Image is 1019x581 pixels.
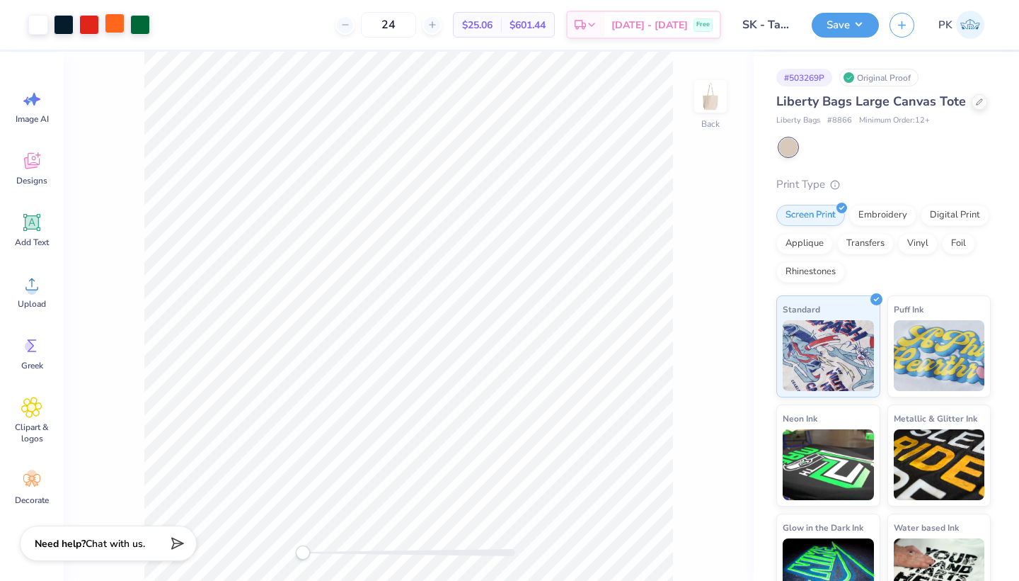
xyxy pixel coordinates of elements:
span: Designs [16,175,47,186]
span: $25.06 [462,18,493,33]
span: Minimum Order: 12 + [859,115,930,127]
img: Puff Ink [894,320,985,391]
div: Digital Print [921,205,989,226]
img: Neon Ink [783,429,874,500]
div: # 503269P [776,69,832,86]
span: Upload [18,298,46,310]
div: Rhinestones [776,261,845,283]
input: – – [361,12,416,38]
a: PK [932,11,991,39]
div: Back [701,118,720,130]
img: Standard [783,320,874,391]
span: Water based Ink [894,520,959,535]
div: Transfers [837,233,894,254]
img: Metallic & Glitter Ink [894,429,985,500]
span: Decorate [15,495,49,506]
div: Original Proof [839,69,919,86]
div: Foil [942,233,975,254]
div: Embroidery [849,205,916,226]
span: Liberty Bags Large Canvas Tote [776,93,966,110]
span: Standard [783,302,820,317]
span: Liberty Bags [776,115,820,127]
span: Greek [21,360,43,371]
span: PK [938,17,952,33]
img: Back [696,82,725,111]
span: Add Text [15,237,49,248]
span: Puff Ink [894,302,923,317]
div: Vinyl [898,233,938,254]
span: Image AI [16,113,49,125]
span: $601.44 [509,18,546,33]
span: # 8866 [827,115,852,127]
input: Untitled Design [732,11,801,39]
span: Metallic & Glitter Ink [894,411,977,426]
div: Applique [776,233,833,254]
span: [DATE] - [DATE] [611,18,688,33]
span: Chat with us. [86,537,145,551]
div: Screen Print [776,205,845,226]
span: Free [696,20,710,30]
div: Accessibility label [296,546,310,560]
button: Save [812,13,879,38]
span: Glow in the Dark Ink [783,520,863,535]
strong: Need help? [35,537,86,551]
span: Neon Ink [783,411,817,426]
img: Paul Kelley [956,11,984,39]
div: Print Type [776,176,991,193]
span: Clipart & logos [8,422,55,444]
